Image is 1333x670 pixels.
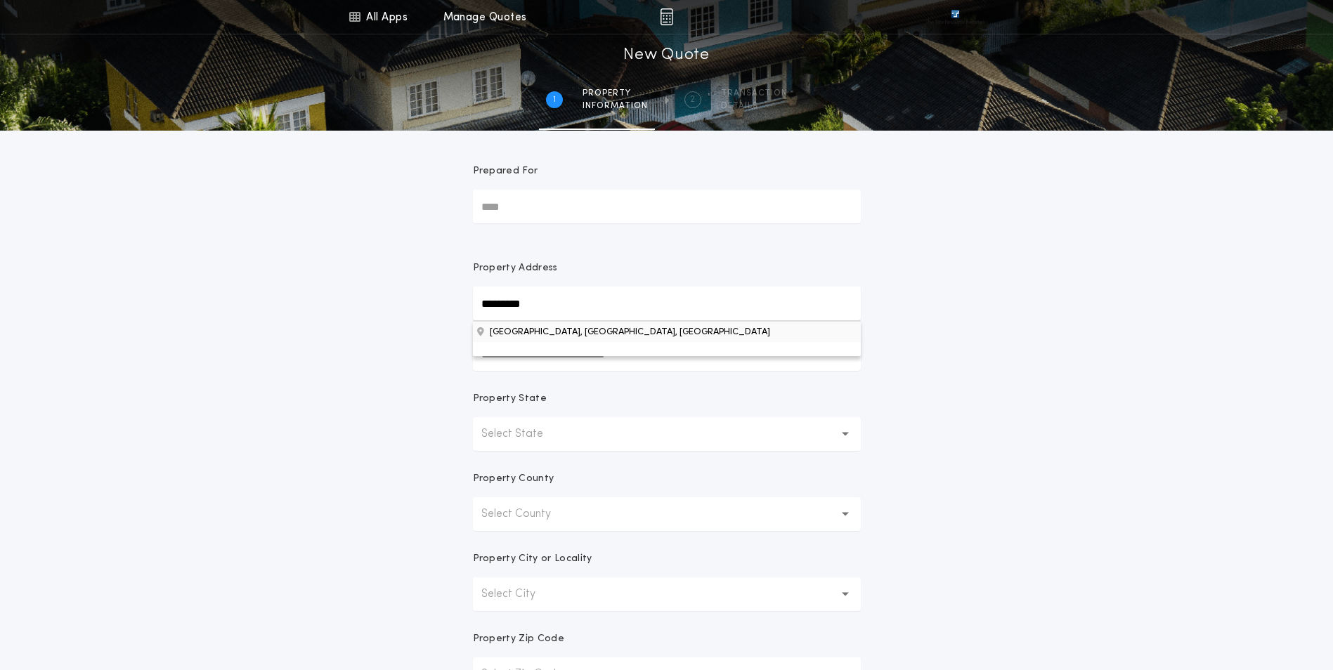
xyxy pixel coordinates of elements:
p: Select County [481,506,573,523]
img: img [660,8,673,25]
img: vs-icon [925,10,984,24]
h1: New Quote [623,44,709,67]
p: Property State [473,392,547,406]
button: Select City [473,577,861,611]
span: Transaction [721,88,788,99]
button: Property Address [473,321,861,342]
p: Property Zip Code [473,632,564,646]
p: Prepared For [473,164,538,178]
span: Property [583,88,648,99]
h2: 1 [553,94,556,105]
p: Select State [481,426,566,442]
span: details [721,100,788,112]
h2: 2 [690,94,695,105]
p: Property County [473,472,554,486]
span: information [583,100,648,112]
button: Select State [473,417,861,451]
p: Property Address [473,261,861,275]
p: Property City or Locality [473,552,592,566]
input: Prepared For [473,190,861,223]
p: Select City [481,586,558,603]
button: Select County [473,497,861,531]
